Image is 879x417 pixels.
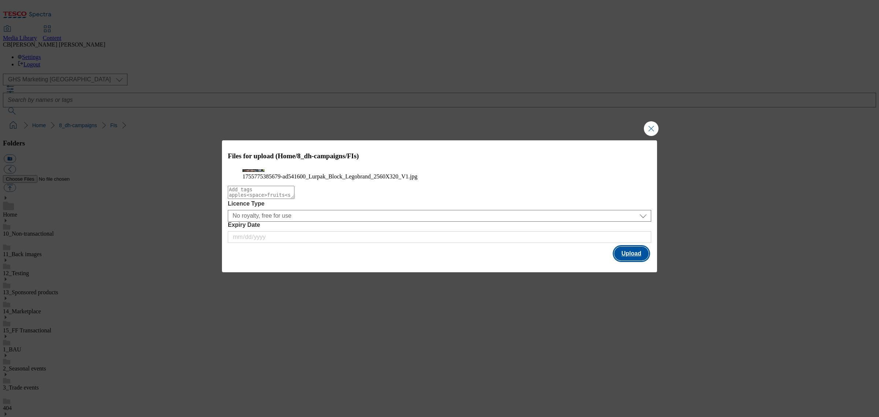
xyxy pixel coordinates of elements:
h3: Files for upload (Home/8_dh-campaigns/FIs) [228,152,651,160]
button: Upload [614,247,649,261]
div: Modal [222,140,657,273]
figcaption: 1755775385679-ad541600_Lurpak_Block_Legobrand_2560X320_V1.jpg [242,173,637,180]
img: preview [242,169,264,172]
label: Expiry Date [228,222,651,228]
label: Licence Type [228,200,651,207]
button: Close Modal [644,121,659,136]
